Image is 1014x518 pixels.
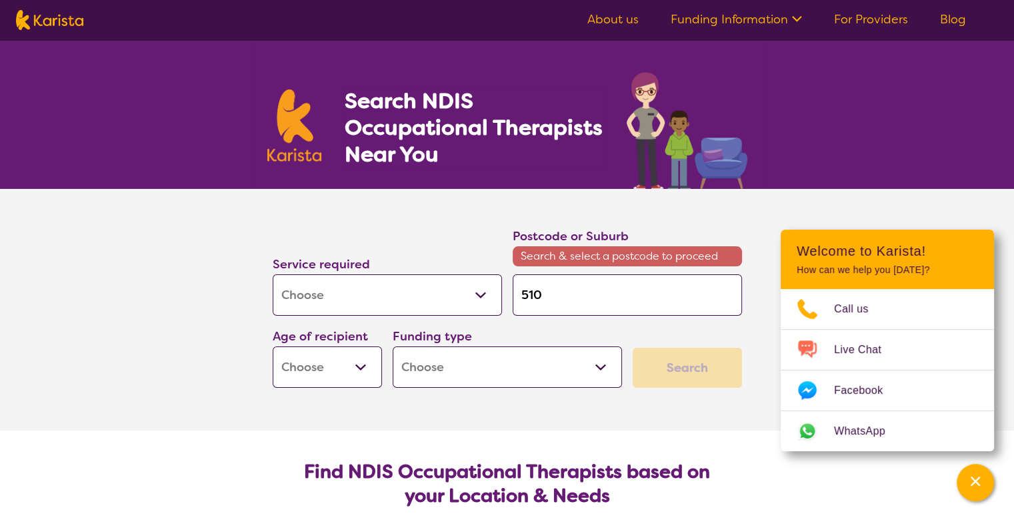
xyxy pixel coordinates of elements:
img: Karista logo [267,89,322,162]
span: Facebook [834,380,899,401]
img: occupational-therapy [627,72,747,189]
span: Live Chat [834,340,897,360]
h2: Welcome to Karista! [797,243,978,259]
span: WhatsApp [834,421,901,441]
button: Channel Menu [957,464,994,501]
label: Postcode or Suburb [513,228,629,244]
img: Karista logo [16,10,83,30]
span: Search & select a postcode to proceed [513,246,742,266]
span: Call us [834,299,885,319]
h2: Find NDIS Occupational Therapists based on your Location & Needs [283,460,731,508]
a: About us [587,11,639,27]
ul: Choose channel [781,289,994,451]
div: Channel Menu [781,230,994,451]
a: Web link opens in a new tab. [781,411,994,451]
label: Funding type [393,328,472,344]
input: Type [513,274,742,316]
label: Age of recipient [273,328,368,344]
a: Funding Information [671,11,802,27]
a: For Providers [834,11,908,27]
p: How can we help you [DATE]? [797,264,978,276]
h1: Search NDIS Occupational Therapists Near You [344,87,603,168]
a: Blog [940,11,966,27]
label: Service required [273,256,370,272]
